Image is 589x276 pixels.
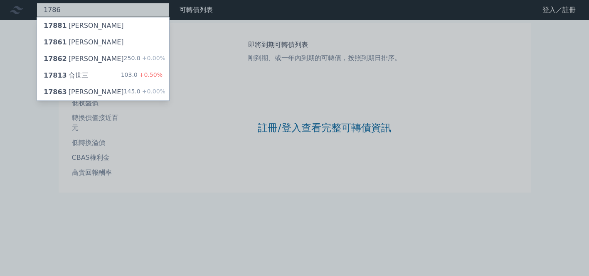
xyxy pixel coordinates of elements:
[37,34,169,51] a: 17861[PERSON_NAME]
[124,54,165,64] div: 250.0
[44,38,67,46] span: 17861
[37,84,169,100] a: 17863[PERSON_NAME] 145.0+0.00%
[37,17,169,34] a: 17881[PERSON_NAME]
[37,51,169,67] a: 17862[PERSON_NAME] 250.0+0.00%
[140,88,165,95] span: +0.00%
[44,54,124,64] div: [PERSON_NAME]
[44,37,124,47] div: [PERSON_NAME]
[124,87,165,97] div: 145.0
[44,55,67,63] span: 17862
[44,21,124,31] div: [PERSON_NAME]
[44,88,67,96] span: 17863
[37,67,169,84] a: 17813合世三 103.0+0.50%
[138,71,163,78] span: +0.50%
[44,71,89,81] div: 合世三
[44,22,67,29] span: 17881
[121,71,163,81] div: 103.0
[547,236,589,276] div: 聊天小工具
[140,55,165,61] span: +0.00%
[44,71,67,79] span: 17813
[547,236,589,276] iframe: Chat Widget
[44,87,124,97] div: [PERSON_NAME]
